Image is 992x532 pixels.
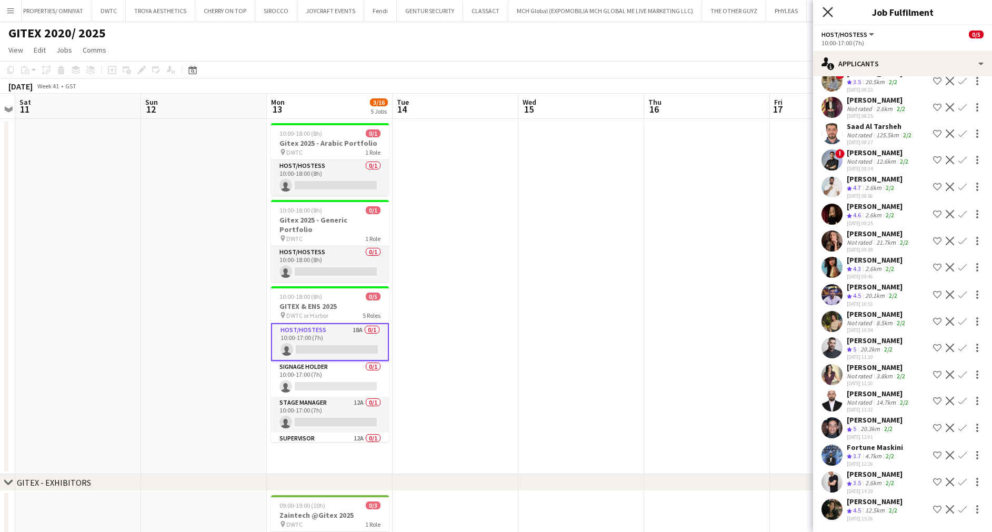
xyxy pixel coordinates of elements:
[863,211,884,220] div: 2.6km
[271,361,389,397] app-card-role: Signage Holder0/110:00-17:00 (7h)
[874,238,898,246] div: 21.7km
[271,397,389,433] app-card-role: Stage Manager12A0/110:00-17:00 (7h)
[271,123,389,196] app-job-card: 10:00-18:00 (8h)0/1Gitex 2025 - Arabic Portfolio DWTC1 RoleHost/Hostess0/110:00-18:00 (8h)
[366,129,380,137] span: 0/1
[903,131,911,139] app-skills-label: 2/2
[847,238,874,246] div: Not rated
[370,98,388,106] span: 3/16
[884,345,893,353] app-skills-label: 2/2
[847,406,910,413] div: [DATE] 11:32
[821,39,984,47] div: 10:00-17:00 (7h)
[863,452,884,461] div: 4.7km
[847,309,907,319] div: [PERSON_NAME]
[286,520,303,528] span: DWTC
[366,501,380,509] span: 0/3
[271,302,389,311] h3: GITEX & ENS 2025
[271,433,389,468] app-card-role: Supervisor12A0/1
[847,319,874,327] div: Not rated
[858,425,882,434] div: 20.3km
[847,497,903,506] div: [PERSON_NAME]
[897,105,905,113] app-skills-label: 2/2
[370,107,387,115] div: 5 Jobs
[847,105,874,113] div: Not rated
[78,43,111,57] a: Comms
[889,506,897,514] app-skills-label: 2/2
[365,235,380,243] span: 1 Role
[886,265,894,273] app-skills-label: 2/2
[853,345,856,353] span: 5
[647,103,662,115] span: 16
[365,148,380,156] span: 1 Role
[969,31,984,38] span: 0/5
[853,211,861,219] span: 4.6
[702,1,766,21] button: THE OTHER GUYZ
[900,157,908,165] app-skills-label: 2/2
[271,200,389,282] app-job-card: 10:00-18:00 (8h)0/1Gitex 2025 - Generic Portfolio DWTC1 RoleHost/Hostess0/110:00-18:00 (8h)
[847,174,903,184] div: [PERSON_NAME]
[853,78,861,86] span: 3.5
[648,97,662,107] span: Thu
[897,319,905,327] app-skills-label: 2/2
[271,215,389,234] h3: Gitex 2025 - Generic Portfolio
[847,139,914,146] div: [DATE] 08:27
[18,103,31,115] span: 11
[847,131,874,139] div: Not rated
[286,148,303,156] span: DWTC
[92,1,126,21] button: DWTC
[279,501,325,509] span: 09:00-19:00 (10h)
[34,45,46,55] span: Edit
[144,103,158,115] span: 12
[279,129,322,137] span: 10:00-18:00 (8h)
[271,97,285,107] span: Mon
[874,372,895,380] div: 3.8km
[853,184,861,192] span: 4.7
[773,103,783,115] span: 17
[847,434,903,440] div: [DATE] 12:01
[126,1,195,21] button: TROYA AESTHETICS
[847,327,907,334] div: [DATE] 10:54
[145,97,158,107] span: Sun
[8,45,23,55] span: View
[83,45,106,55] span: Comms
[847,157,874,165] div: Not rated
[286,235,303,243] span: DWTC
[366,293,380,300] span: 0/5
[397,1,463,21] button: GENTUR SECURITY
[271,138,389,148] h3: Gitex 2025 - Arabic Portfolio
[863,506,887,515] div: 12.5km
[813,51,992,76] div: Applicants
[847,86,903,93] div: [DATE] 08:23
[863,184,884,193] div: 2.6km
[19,97,31,107] span: Sat
[847,165,910,172] div: [DATE] 08:34
[279,206,322,214] span: 10:00-18:00 (8h)
[847,354,903,360] div: [DATE] 11:10
[847,273,903,280] div: [DATE] 09:46
[271,510,389,520] h3: Zaintech @Gitex 2025
[508,1,702,21] button: MCH Global (EXPOMOBILIA MCH GLOBAL ME LIVE MARKETING LLC)
[271,323,389,361] app-card-role: Host/Hostess18A0/110:00-17:00 (7h)
[8,25,106,41] h1: GITEX 2020/ 2025
[847,246,910,253] div: [DATE] 09:39
[853,425,856,433] span: 5
[863,479,884,488] div: 2.6km
[847,336,903,345] div: [PERSON_NAME]
[847,380,907,387] div: [DATE] 11:10
[523,97,536,107] span: Wed
[874,319,895,327] div: 8.5km
[271,246,389,282] app-card-role: Host/Hostess0/110:00-18:00 (8h)
[774,97,783,107] span: Fri
[847,389,910,398] div: [PERSON_NAME]
[900,238,908,246] app-skills-label: 2/2
[255,1,297,21] button: SIROCCO
[847,255,903,265] div: [PERSON_NAME]
[847,220,903,227] div: [DATE] 09:25
[900,398,908,406] app-skills-label: 2/2
[847,460,903,467] div: [DATE] 12:26
[863,292,887,300] div: 20.1km
[813,5,992,19] h3: Job Fulfilment
[847,300,903,307] div: [DATE] 10:51
[889,292,897,299] app-skills-label: 2/2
